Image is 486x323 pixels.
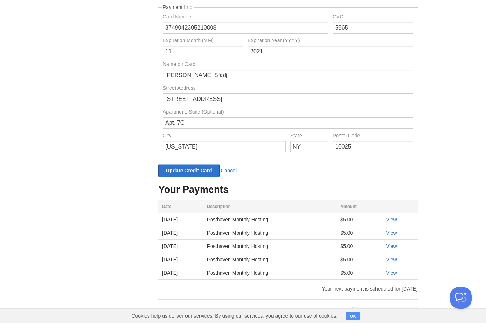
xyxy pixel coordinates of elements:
th: Date [158,200,203,213]
td: [DATE] [158,253,203,266]
th: Description [203,200,337,213]
td: Posthaven Monthly Hosting [203,266,337,280]
a: View [386,243,397,249]
a: View [386,230,397,236]
td: $5.00 [337,266,382,280]
input: Update Credit Card [158,164,220,177]
label: City [163,133,286,140]
td: Posthaven Monthly Hosting [203,253,337,266]
td: [DATE] [158,226,203,240]
td: $5.00 [337,226,382,240]
iframe: Help Scout Beacon - Open [450,287,472,309]
td: [DATE] [158,213,203,226]
label: Expiration Month (MM) [163,38,243,45]
td: [DATE] [158,240,203,253]
label: Name on Card [163,62,413,68]
td: $5.00 [337,253,382,266]
label: Street Address [163,85,413,92]
td: Posthaven Monthly Hosting [203,226,337,240]
h3: Your Payments [158,185,418,195]
label: Apartment, Suite (Optional) [163,109,413,116]
label: Card Number [163,14,328,21]
label: Expiration Year (YYYY) [248,38,413,45]
td: $5.00 [337,240,382,253]
td: Posthaven Monthly Hosting [203,240,337,253]
td: [DATE] [158,266,203,280]
legend: Payment Info [162,5,194,10]
a: Cancel Your Account [352,307,418,320]
label: CVC [333,14,413,21]
button: OK [346,312,360,320]
th: Amount [337,200,382,213]
div: Your next payment is scheduled for [DATE] [153,286,423,291]
span: Cookies help us deliver our services. By using our services, you agree to our use of cookies. [124,309,345,323]
a: View [386,217,397,222]
label: Postal Code [333,133,413,140]
a: Cancel [221,168,237,173]
td: $5.00 [337,213,382,226]
a: View [386,270,397,276]
td: Posthaven Monthly Hosting [203,213,337,226]
a: View [386,257,397,262]
label: State [290,133,328,140]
